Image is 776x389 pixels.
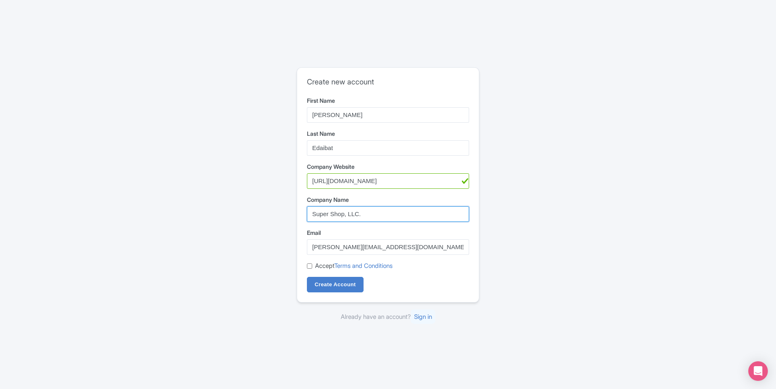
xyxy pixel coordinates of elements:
input: username@example.com [307,239,469,255]
input: example.com [307,173,469,189]
input: Create Account [307,277,364,292]
label: Company Name [307,195,469,204]
a: Sign in [411,309,435,324]
h2: Create new account [307,77,469,86]
div: Open Intercom Messenger [748,361,768,381]
label: Email [307,228,469,237]
label: Last Name [307,129,469,138]
div: Already have an account? [297,312,479,322]
label: Company Website [307,162,469,171]
label: Accept [315,261,392,271]
label: First Name [307,96,469,105]
a: Terms and Conditions [334,262,392,270]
